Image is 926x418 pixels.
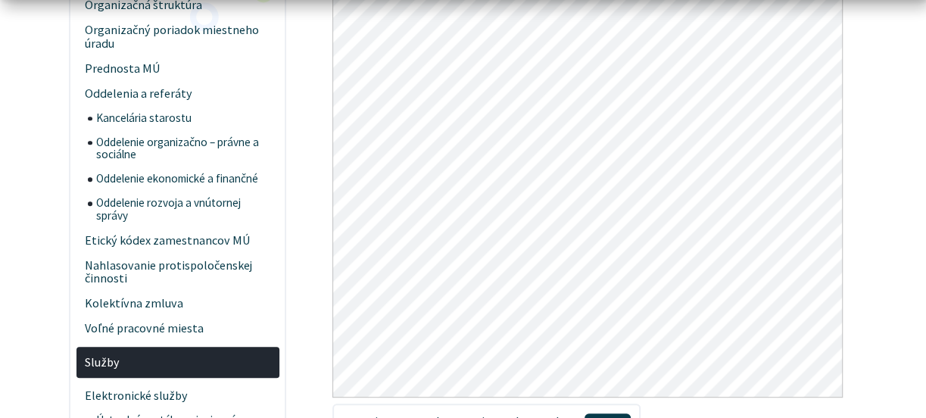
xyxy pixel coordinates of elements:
a: Organizačný poriadok miestneho úradu [76,17,279,56]
span: Kancelária starostu [96,106,270,130]
span: Elektronické služby [85,383,270,408]
a: Kancelária starostu [88,106,279,130]
a: Voľné pracovné miesta [76,317,279,342]
span: Oddelenia a referáty [85,81,270,106]
a: Kolektívna zmluva [76,292,279,317]
a: Služby [76,347,279,378]
span: Nahlasovanie protispoločenskej činnosti [85,253,270,292]
span: Oddelenie organizačno – právne a sociálne [96,130,270,167]
span: Organizačný poriadok miestneho úradu [85,17,270,56]
a: Elektronické služby [76,383,279,408]
a: Oddelenie ekonomické a finančné [88,167,279,192]
span: Oddelenie ekonomické a finančné [96,167,270,192]
a: Etický kódex zamestnancov MÚ [76,228,279,253]
span: Etický kódex zamestnancov MÚ [85,228,270,253]
span: Prednosta MÚ [85,56,270,81]
a: Prednosta MÚ [76,56,279,81]
a: Nahlasovanie protispoločenskej činnosti [76,253,279,292]
a: Oddelenia a referáty [76,81,279,106]
span: Voľné pracovné miesta [85,317,270,342]
a: Oddelenie organizačno – právne a sociálne [88,130,279,167]
span: Služby [85,350,270,375]
a: Oddelenie rozvoja a vnútornej správy [88,191,279,228]
span: Oddelenie rozvoja a vnútornej správy [96,191,270,228]
span: Kolektívna zmluva [85,292,270,317]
